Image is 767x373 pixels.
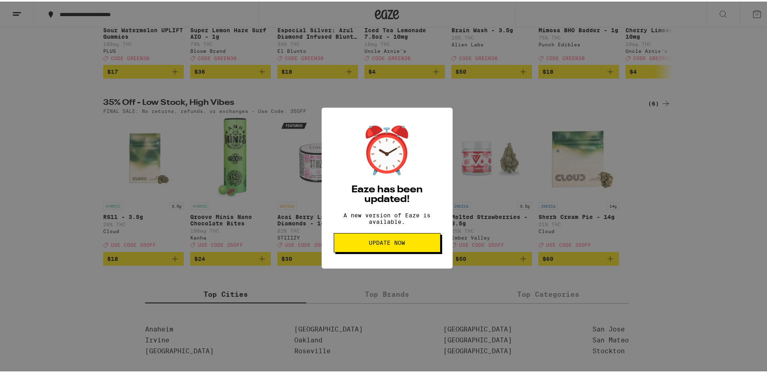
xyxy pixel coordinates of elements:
[5,6,58,12] span: Hi. Need any help?
[334,183,441,203] h2: Eaze has been updated!
[334,231,441,251] button: Update Now
[334,210,441,223] p: A new version of Eaze is available.
[359,122,415,175] div: ⏰
[369,238,405,244] span: Update Now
